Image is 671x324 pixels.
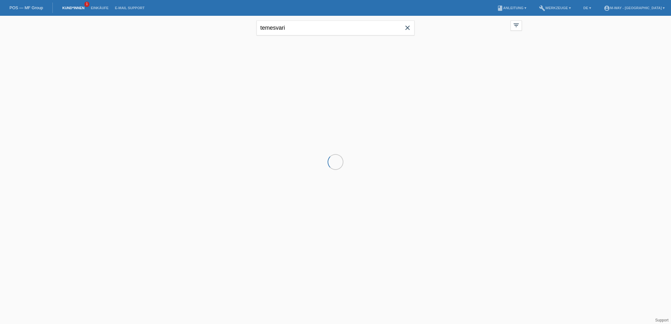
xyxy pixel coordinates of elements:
a: bookAnleitung ▾ [494,6,529,10]
i: account_circle [604,5,610,11]
a: E-Mail Support [112,6,148,10]
a: Einkäufe [88,6,112,10]
a: Kund*innen [59,6,88,10]
input: Suche... [257,21,414,35]
i: filter_list [513,22,520,29]
a: Support [655,318,668,322]
a: buildWerkzeuge ▾ [536,6,574,10]
a: DE ▾ [580,6,594,10]
i: book [497,5,503,11]
span: 1 [84,2,89,7]
a: account_circlem-way - [GEOGRAPHIC_DATA] ▾ [601,6,668,10]
a: POS — MF Group [9,5,43,10]
i: build [539,5,545,11]
i: close [404,24,411,32]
